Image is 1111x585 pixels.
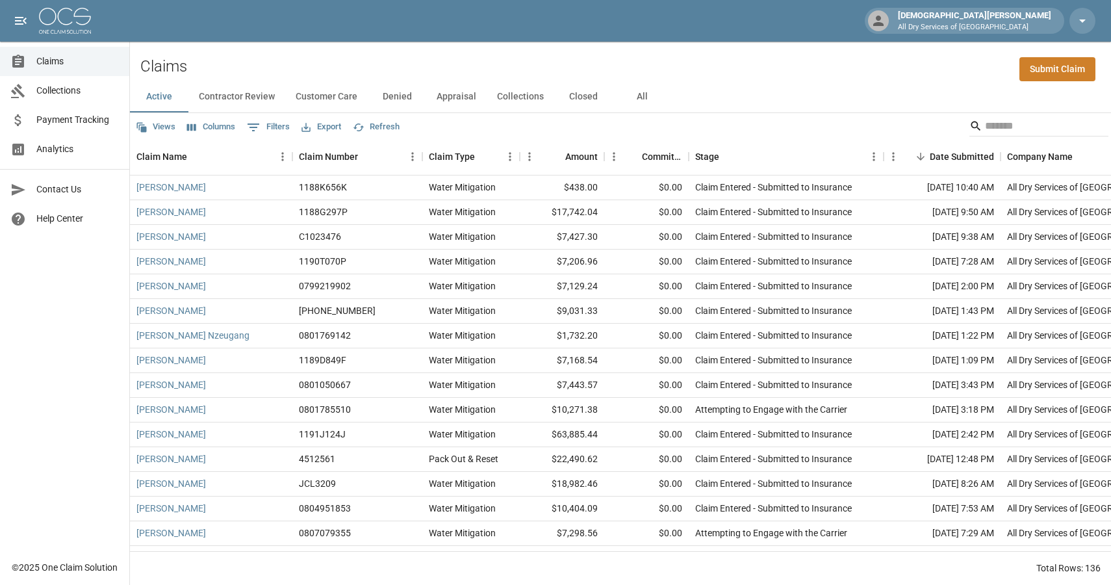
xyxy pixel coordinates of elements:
[604,398,689,422] div: $0.00
[624,148,642,166] button: Sort
[299,403,351,416] div: 0801785510
[520,147,539,166] button: Menu
[520,422,604,447] div: $63,885.44
[520,299,604,324] div: $9,031.33
[520,373,604,398] div: $7,443.57
[565,138,598,175] div: Amount
[299,428,346,441] div: 1191J124J
[429,329,496,342] div: Water Mitigation
[884,546,1001,571] div: [DATE] 7:09 AM
[898,22,1051,33] p: All Dry Services of [GEOGRAPHIC_DATA]
[188,81,285,112] button: Contractor Review
[520,497,604,521] div: $10,404.09
[140,57,187,76] h2: Claims
[136,477,206,490] a: [PERSON_NAME]
[884,200,1001,225] div: [DATE] 9:50 AM
[299,452,335,465] div: 4512561
[604,422,689,447] div: $0.00
[604,250,689,274] div: $0.00
[604,472,689,497] div: $0.00
[299,138,358,175] div: Claim Number
[1036,562,1101,575] div: Total Rows: 136
[136,181,206,194] a: [PERSON_NAME]
[8,8,34,34] button: open drawer
[130,81,1111,112] div: dynamic tabs
[884,422,1001,447] div: [DATE] 2:42 PM
[884,447,1001,472] div: [DATE] 12:48 PM
[912,148,930,166] button: Sort
[884,497,1001,521] div: [DATE] 7:53 AM
[292,138,422,175] div: Claim Number
[136,279,206,292] a: [PERSON_NAME]
[136,452,206,465] a: [PERSON_NAME]
[429,403,496,416] div: Water Mitigation
[695,304,852,317] div: Claim Entered - Submitted to Insurance
[429,279,496,292] div: Water Mitigation
[719,148,737,166] button: Sort
[930,138,994,175] div: Date Submitted
[429,452,498,465] div: Pack Out & Reset
[884,472,1001,497] div: [DATE] 8:26 AM
[884,324,1001,348] div: [DATE] 1:22 PM
[520,348,604,373] div: $7,168.54
[604,373,689,398] div: $0.00
[429,477,496,490] div: Water Mitigation
[299,181,347,194] div: 1188K656K
[299,230,341,243] div: C1023476
[695,181,852,194] div: Claim Entered - Submitted to Insurance
[299,378,351,391] div: 0801050667
[136,138,187,175] div: Claim Name
[136,205,206,218] a: [PERSON_NAME]
[604,521,689,546] div: $0.00
[884,225,1001,250] div: [DATE] 9:38 AM
[604,200,689,225] div: $0.00
[299,354,346,367] div: 1189D849F
[604,348,689,373] div: $0.00
[884,138,1001,175] div: Date Submitted
[547,148,565,166] button: Sort
[1007,138,1073,175] div: Company Name
[429,354,496,367] div: Water Mitigation
[695,138,719,175] div: Stage
[604,225,689,250] div: $0.00
[136,403,206,416] a: [PERSON_NAME]
[695,477,852,490] div: Claim Entered - Submitted to Insurance
[1019,57,1095,81] a: Submit Claim
[884,147,903,166] button: Menu
[187,148,205,166] button: Sort
[298,117,344,137] button: Export
[136,329,249,342] a: [PERSON_NAME] Nzeugang
[36,84,119,97] span: Collections
[133,117,179,137] button: Views
[429,255,496,268] div: Water Mitigation
[695,279,852,292] div: Claim Entered - Submitted to Insurance
[695,354,852,367] div: Claim Entered - Submitted to Insurance
[604,175,689,200] div: $0.00
[613,81,671,112] button: All
[520,175,604,200] div: $438.00
[520,225,604,250] div: $7,427.30
[130,81,188,112] button: Active
[604,138,689,175] div: Committed Amount
[426,81,487,112] button: Appraisal
[368,81,426,112] button: Denied
[39,8,91,34] img: ocs-logo-white-transparent.png
[695,452,852,465] div: Claim Entered - Submitted to Insurance
[429,428,496,441] div: Water Mitigation
[695,403,847,416] div: Attempting to Engage with the Carrier
[520,546,604,571] div: $19,249.16
[429,378,496,391] div: Water Mitigation
[604,299,689,324] div: $0.00
[695,526,847,539] div: Attempting to Engage with the Carrier
[429,181,496,194] div: Water Mitigation
[500,147,520,166] button: Menu
[695,255,852,268] div: Claim Entered - Submitted to Insurance
[429,502,496,515] div: Water Mitigation
[520,521,604,546] div: $7,298.56
[604,324,689,348] div: $0.00
[695,378,852,391] div: Claim Entered - Submitted to Insurance
[273,147,292,166] button: Menu
[299,477,336,490] div: JCL3209
[136,230,206,243] a: [PERSON_NAME]
[487,81,554,112] button: Collections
